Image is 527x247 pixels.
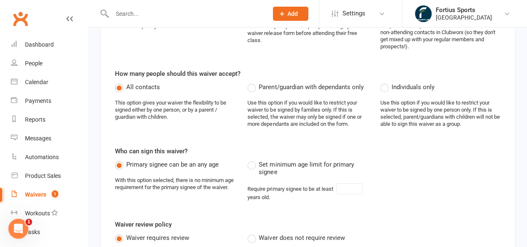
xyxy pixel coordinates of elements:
[25,41,54,48] div: Dashboard
[259,233,345,242] span: Waiver does not require review
[11,148,88,167] a: Automations
[247,100,367,128] div: Use this option if you would like to restrict your waiver to be signed by families only. If this ...
[115,220,172,230] label: Waiver review policy
[11,167,88,185] a: Product Sales
[25,229,40,235] div: Tasks
[8,219,28,239] iframe: Intercom live chat
[25,191,46,198] div: Waivers
[126,160,219,168] span: Primary signee can be an any age
[392,82,435,91] span: Individuals only
[11,185,88,204] a: Waivers 1
[11,73,88,92] a: Calendar
[25,154,59,160] div: Automations
[25,172,61,179] div: Product Sales
[259,82,363,91] span: Parent/guardian with dependants only
[115,146,187,156] label: Who can sign this waiver?
[11,35,88,54] a: Dashboard
[11,92,88,110] a: Payments
[52,190,58,197] span: 1
[25,219,32,225] span: 1
[11,54,88,73] a: People
[110,8,262,20] input: Search...
[415,5,432,22] img: thumb_image1743802567.png
[25,60,42,67] div: People
[25,210,50,217] div: Workouts
[11,129,88,148] a: Messages
[11,110,88,129] a: Reports
[126,82,160,91] span: All contacts
[287,10,298,17] span: Add
[342,4,365,23] span: Settings
[380,8,500,50] div: Please use this option if you are creating a waiver for people external to your membership base. ...
[11,204,88,223] a: Workouts
[126,233,189,242] span: Waiver requires review
[25,116,45,123] div: Reports
[11,223,88,242] a: Tasks
[247,183,367,201] div: Require primary signee to be at least years old.
[436,14,492,21] div: [GEOGRAPHIC_DATA]
[259,160,367,176] span: Set minimum age limit for primary signee
[10,8,31,29] a: Clubworx
[25,79,48,85] div: Calendar
[25,97,51,104] div: Payments
[115,177,235,191] div: With this option selected, there is no minimum age requirement for the primary signee of the waiver.
[115,100,235,121] div: This option gives your waiver the flexibility to be signed either by one person, or by a parent /...
[436,6,492,14] div: Fortius Sports
[380,100,500,128] div: Use this option if you would like to restrict your waiver to be signed by one person only. If thi...
[115,69,240,79] label: How many people should this waiver accept?
[25,135,51,142] div: Messages
[273,7,308,21] button: Add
